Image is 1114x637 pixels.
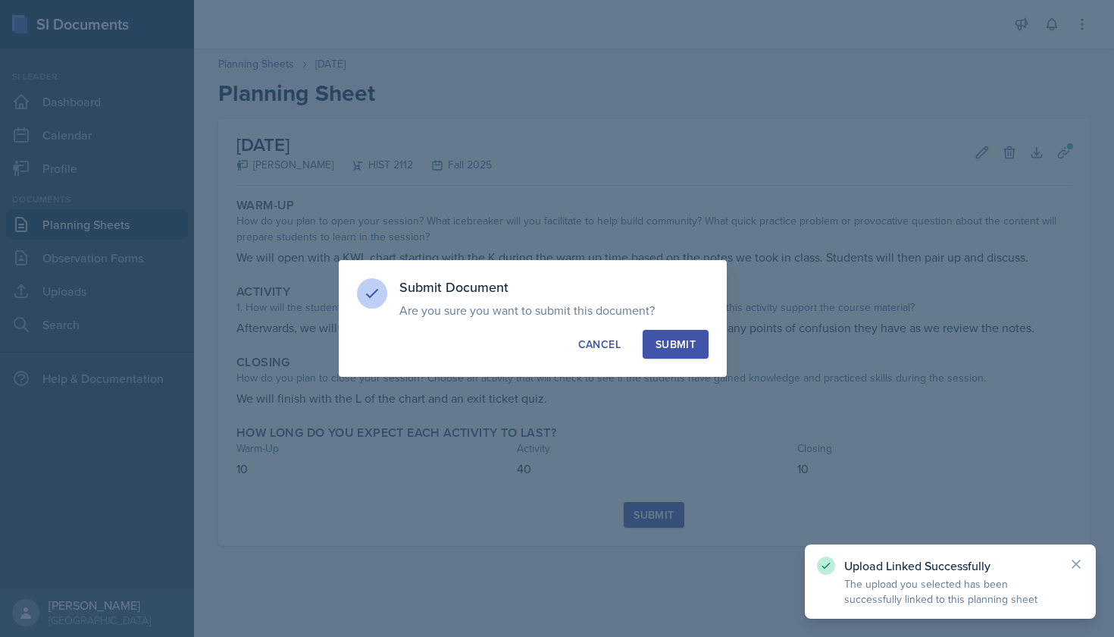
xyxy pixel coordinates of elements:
p: Are you sure you want to submit this document? [399,303,709,318]
h3: Submit Document [399,278,709,297]
div: Submit [656,337,696,352]
p: The upload you selected has been successfully linked to this planning sheet [844,576,1056,607]
p: Upload Linked Successfully [844,558,1056,573]
div: Cancel [578,337,621,352]
button: Cancel [565,330,634,359]
button: Submit [643,330,709,359]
